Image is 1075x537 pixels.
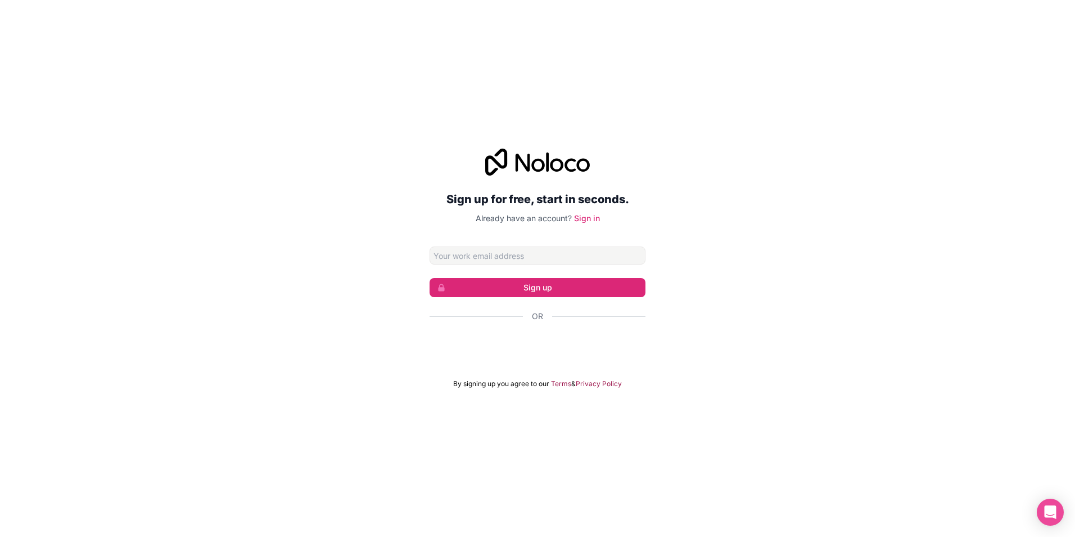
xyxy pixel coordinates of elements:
[574,213,600,223] a: Sign in
[476,213,572,223] span: Already have an account?
[430,189,645,209] h2: Sign up for free, start in seconds.
[453,379,549,388] span: By signing up you agree to our
[430,278,645,297] button: Sign up
[430,247,645,265] input: Email address
[424,334,651,359] iframe: Schaltfläche „Über Google anmelden“
[551,379,571,388] a: Terms
[532,311,543,322] span: Or
[1037,499,1064,526] div: Open Intercom Messenger
[576,379,622,388] a: Privacy Policy
[571,379,576,388] span: &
